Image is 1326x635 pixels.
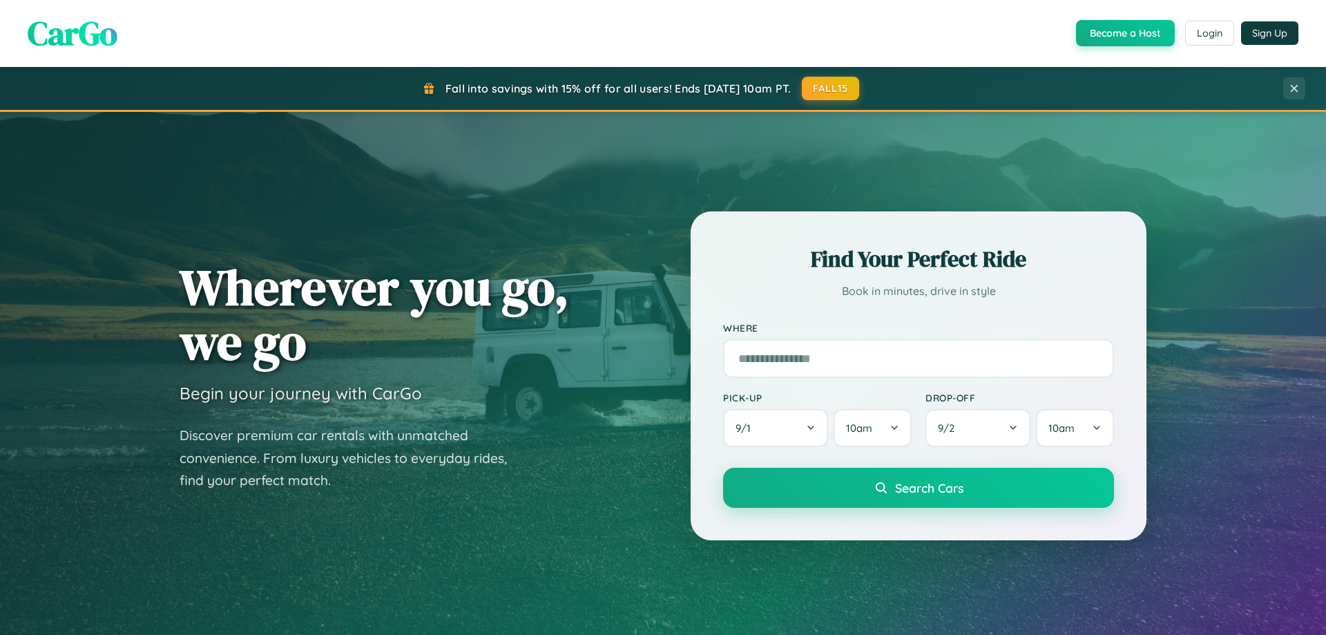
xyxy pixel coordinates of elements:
[723,392,912,404] label: Pick-up
[180,424,525,492] p: Discover premium car rentals with unmatched convenience. From luxury vehicles to everyday rides, ...
[938,421,961,435] span: 9 / 2
[1036,409,1114,447] button: 10am
[723,409,828,447] button: 9/1
[802,77,860,100] button: FALL15
[723,281,1114,301] p: Book in minutes, drive in style
[180,260,569,369] h1: Wherever you go, we go
[895,480,963,495] span: Search Cars
[723,468,1114,508] button: Search Cars
[445,82,791,95] span: Fall into savings with 15% off for all users! Ends [DATE] 10am PT.
[723,322,1114,334] label: Where
[1076,20,1175,46] button: Become a Host
[1048,421,1075,435] span: 10am
[28,10,117,56] span: CarGo
[1185,21,1234,46] button: Login
[723,244,1114,274] h2: Find Your Perfect Ride
[180,383,422,404] h3: Begin your journey with CarGo
[1241,21,1298,45] button: Sign Up
[925,392,1114,404] label: Drop-off
[846,421,872,435] span: 10am
[736,421,758,435] span: 9 / 1
[834,409,912,447] button: 10am
[925,409,1030,447] button: 9/2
